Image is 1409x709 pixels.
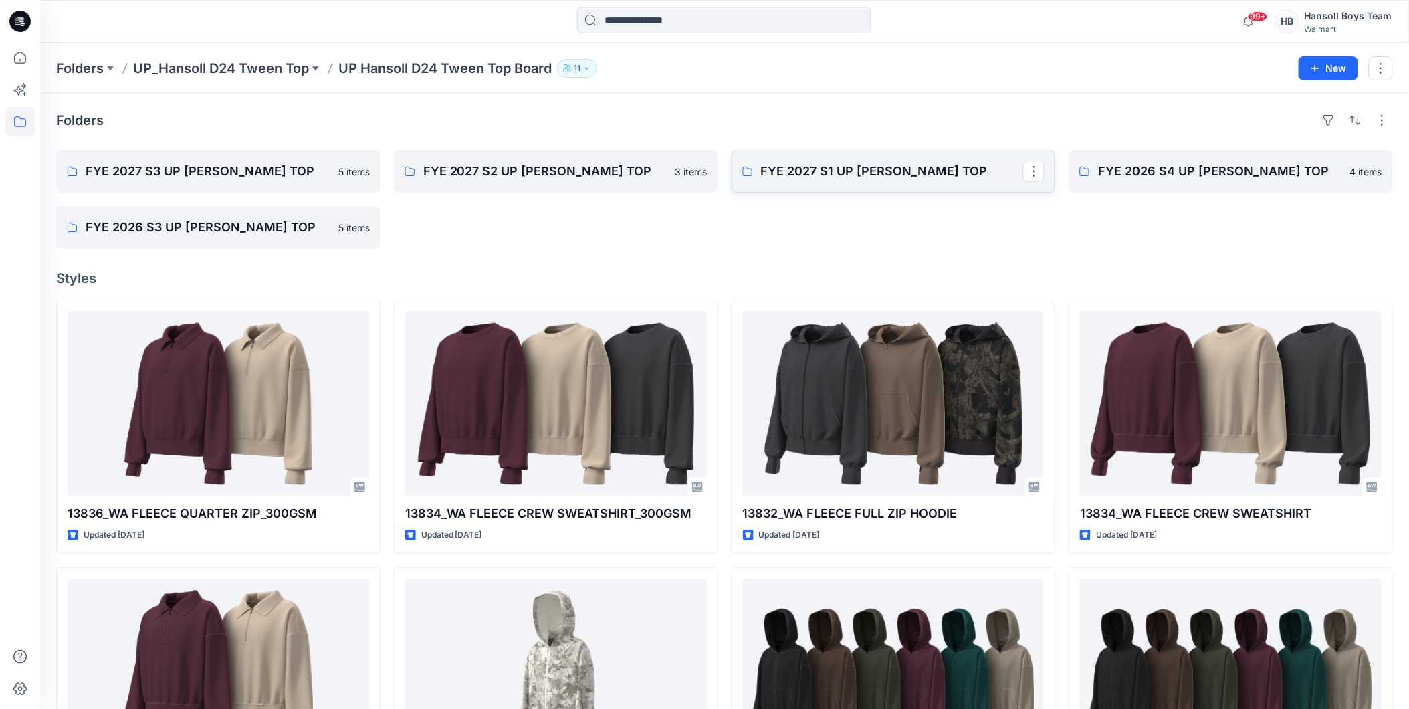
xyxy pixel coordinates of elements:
a: 13834_WA FLEECE CREW SWEATSHIRT [1080,311,1382,496]
p: Updated [DATE] [84,528,144,542]
p: 13832_WA FLEECE FULL ZIP HOODIE [743,504,1045,523]
button: New [1299,56,1358,80]
p: UP Hansoll D24 Tween Top Board [338,59,552,78]
p: 4 items [1350,165,1382,179]
p: FYE 2026 S3 UP [PERSON_NAME] TOP [86,218,330,237]
p: FYE 2027 S3 UP [PERSON_NAME] TOP [86,162,330,181]
p: Updated [DATE] [421,528,482,542]
p: 13834_WA FLEECE CREW SWEATSHIRT [1080,504,1382,523]
p: 5 items [338,165,370,179]
a: 13832_WA FLEECE FULL ZIP HOODIE [743,311,1045,496]
a: 13836_WA FLEECE QUARTER ZIP_300GSM [68,311,369,496]
h4: Styles [56,270,1393,286]
div: HB [1275,9,1299,33]
span: 99+ [1248,11,1268,22]
button: 11 [557,59,597,78]
a: FYE 2026 S3 UP [PERSON_NAME] TOP5 items [56,206,381,249]
a: FYE 2026 S4 UP [PERSON_NAME] TOP4 items [1069,150,1393,193]
div: Hansoll Boys Team [1305,8,1392,24]
p: 5 items [338,221,370,235]
a: UP_Hansoll D24 Tween Top [133,59,309,78]
a: FYE 2027 S1 UP [PERSON_NAME] TOP [732,150,1056,193]
p: 3 items [675,165,708,179]
p: Updated [DATE] [759,528,820,542]
p: FYE 2027 S2 UP [PERSON_NAME] TOP [423,162,667,181]
p: FYE 2026 S4 UP [PERSON_NAME] TOP [1098,162,1342,181]
a: FYE 2027 S2 UP [PERSON_NAME] TOP3 items [394,150,718,193]
p: 13836_WA FLEECE QUARTER ZIP_300GSM [68,504,369,523]
h4: Folders [56,112,104,128]
p: 11 [574,61,580,76]
a: FYE 2027 S3 UP [PERSON_NAME] TOP5 items [56,150,381,193]
p: Updated [DATE] [1096,528,1157,542]
a: 13834_WA FLEECE CREW SWEATSHIRT_300GSM [405,311,707,496]
a: Folders [56,59,104,78]
p: FYE 2027 S1 UP [PERSON_NAME] TOP [761,162,1024,181]
p: 13834_WA FLEECE CREW SWEATSHIRT_300GSM [405,504,707,523]
div: Walmart [1305,24,1392,34]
